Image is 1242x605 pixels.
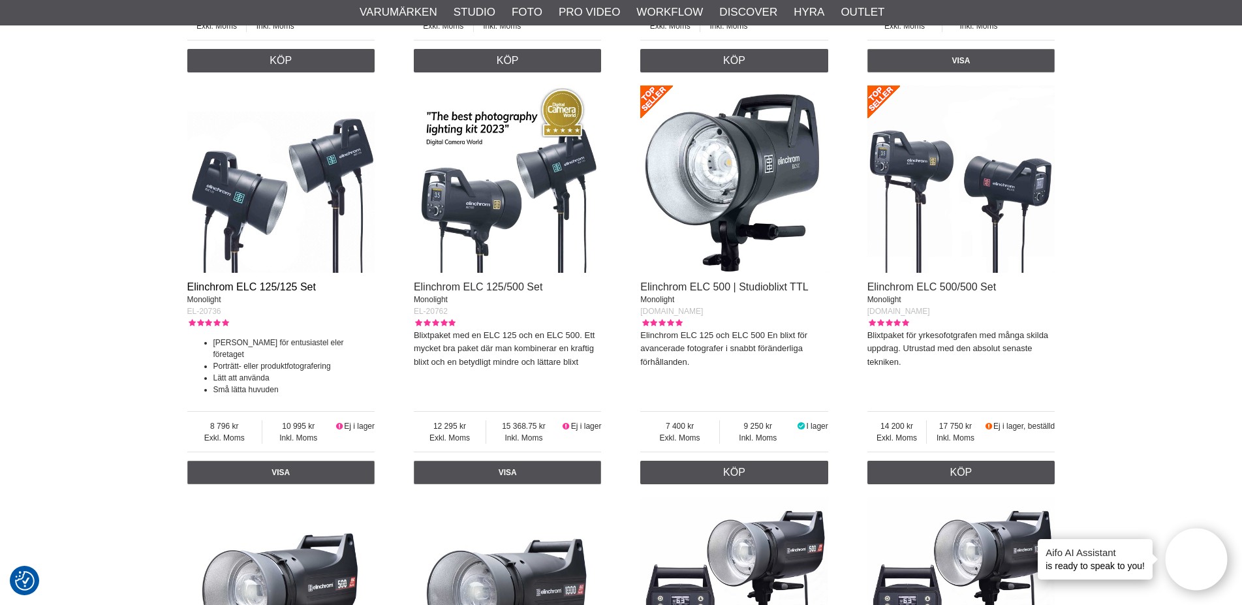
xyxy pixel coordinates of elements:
[187,85,375,273] img: Elinchrom ELC 125/125 Set
[262,420,335,432] span: 10 995
[927,432,984,444] span: Inkl. Moms
[187,420,262,432] span: 8 796
[414,49,602,72] a: Köp
[993,422,1055,431] span: Ej i lager, beställd
[414,432,486,444] span: Exkl. Moms
[796,422,807,431] i: I lager
[636,4,703,21] a: Workflow
[15,569,35,593] button: Samtyckesinställningar
[15,571,35,591] img: Revisit consent button
[187,432,262,444] span: Exkl. Moms
[806,422,828,431] span: I lager
[867,20,942,32] span: Exkl. Moms
[344,422,375,431] span: Ej i lager
[640,432,719,444] span: Exkl. Moms
[640,295,674,304] span: Monolight
[187,281,316,292] a: Elinchrom ELC 125/125 Set
[262,432,335,444] span: Inkl. Moms
[640,317,682,329] div: Kundbetyg: 5.00
[360,4,437,21] a: Varumärken
[414,20,473,32] span: Exkl. Moms
[561,422,571,431] i: Ej i lager
[571,422,602,431] span: Ej i lager
[1038,539,1153,580] div: is ready to speak to you!
[867,307,930,316] span: [DOMAIN_NAME]
[984,422,993,431] i: Beställd
[247,20,303,32] span: Inkl. Moms
[640,329,828,369] p: Elinchrom ELC 125 och ELC 500 En blixt för avancerade fotografer i snabbt föränderliga förhållanden.
[867,461,1055,484] a: Köp
[700,20,757,32] span: Inkl. Moms
[187,461,375,484] a: Visa
[414,85,602,273] img: Elinchrom ELC 125/500 Set
[867,420,927,432] span: 14 200
[841,4,884,21] a: Outlet
[414,295,448,304] span: Monolight
[187,20,247,32] span: Exkl. Moms
[720,420,796,432] span: 9 250
[187,295,221,304] span: Monolight
[640,49,828,72] a: Köp
[512,4,542,21] a: Foto
[414,329,602,369] p: Blixtpaket med en ELC 125 och en ELC 500. Ett mycket bra paket där man kombinerar en kraftig blix...
[640,307,703,316] span: [DOMAIN_NAME]
[720,432,796,444] span: Inkl. Moms
[942,20,1015,32] span: Inkl. Moms
[454,4,495,21] a: Studio
[867,295,901,304] span: Monolight
[335,422,345,431] i: Ej i lager
[867,49,1055,72] a: Visa
[414,420,486,432] span: 12 295
[719,4,777,21] a: Discover
[486,432,561,444] span: Inkl. Moms
[187,317,229,329] div: Kundbetyg: 5.00
[640,281,808,292] a: Elinchrom ELC 500 | Studioblixt TTL
[867,281,996,292] a: Elinchrom ELC 500/500 Set
[414,281,542,292] a: Elinchrom ELC 125/500 Set
[213,372,375,384] li: Lätt att använda
[414,307,448,316] span: EL-20762
[474,20,531,32] span: Inkl. Moms
[640,420,719,432] span: 7 400
[187,307,221,316] span: EL-20736
[867,317,909,329] div: Kundbetyg: 5.00
[414,317,456,329] div: Kundbetyg: 5.00
[640,461,828,484] a: Köp
[794,4,824,21] a: Hyra
[486,420,561,432] span: 15 368.75
[213,360,375,372] li: Porträtt- eller produktfotografering
[867,329,1055,369] p: Blixtpaket för yrkesofotgrafen med många skilda uppdrag. Utrustad med den absolut senaste tekniken.
[640,20,700,32] span: Exkl. Moms
[927,420,984,432] span: 17 750
[1046,546,1145,559] h4: Aifo AI Assistant
[414,461,602,484] a: Visa
[187,49,375,72] a: Köp
[213,337,375,360] li: [PERSON_NAME] för entusiastel eler företaget
[867,432,927,444] span: Exkl. Moms
[867,85,1055,273] img: Elinchrom ELC 500/500 Set
[559,4,620,21] a: Pro Video
[213,384,375,396] li: Små lätta huvuden
[640,85,828,273] img: Elinchrom ELC 500 | Studioblixt TTL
